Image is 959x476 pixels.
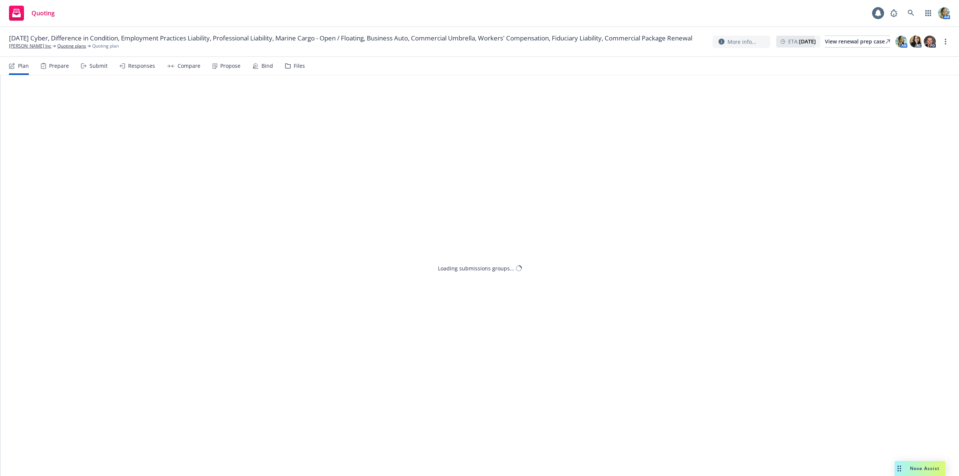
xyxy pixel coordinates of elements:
span: Quoting plan [92,43,119,49]
div: Drag to move [895,461,904,476]
span: [DATE] Cyber, Difference in Condition, Employment Practices Liability, Professional Liability, Ma... [9,34,692,43]
img: photo [895,36,907,48]
button: Nova Assist [895,461,946,476]
img: photo [910,36,922,48]
a: Switch app [921,6,936,21]
a: Report a Bug [886,6,901,21]
a: Search [904,6,919,21]
div: Compare [178,63,200,69]
span: ETA : [788,37,816,45]
img: photo [924,36,936,48]
a: Quoting [6,3,58,24]
a: Quoting plans [57,43,86,49]
span: More info... [727,38,756,46]
img: photo [938,7,950,19]
span: Nova Assist [910,465,940,472]
div: Submit [90,63,108,69]
div: Prepare [49,63,69,69]
div: Loading submissions groups... [438,264,514,272]
div: Propose [220,63,240,69]
a: [PERSON_NAME] Inc [9,43,51,49]
a: View renewal prep case [825,36,890,48]
div: Files [294,63,305,69]
div: View renewal prep case [825,36,890,47]
span: Quoting [31,10,55,16]
div: Bind [261,63,273,69]
button: More info... [713,36,770,48]
div: Plan [18,63,29,69]
a: more [941,37,950,46]
div: Responses [128,63,155,69]
strong: [DATE] [799,38,816,45]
